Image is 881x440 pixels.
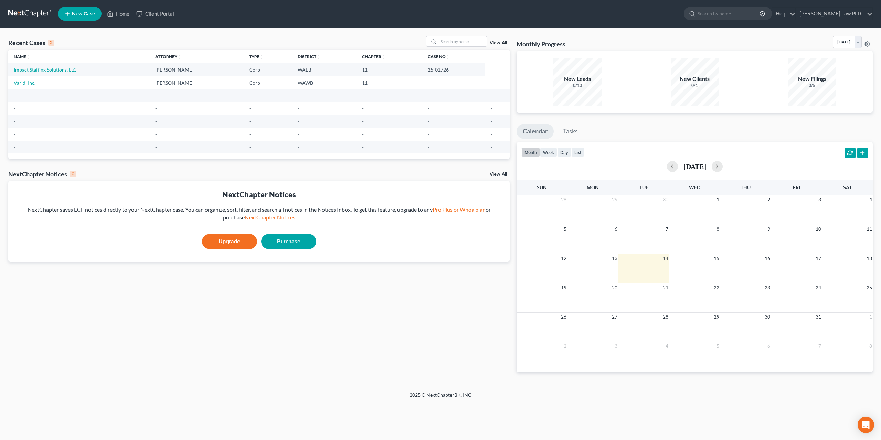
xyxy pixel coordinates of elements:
div: NextChapter Notices [14,189,504,200]
span: 15 [713,254,720,262]
span: 9 [767,225,771,233]
i: unfold_more [259,55,264,59]
a: Purchase [261,234,316,249]
span: - [428,144,429,150]
span: 22 [713,283,720,292]
span: 18 [866,254,873,262]
i: unfold_more [316,55,320,59]
span: 5 [563,225,567,233]
span: 31 [815,313,822,321]
span: 1 [716,195,720,204]
span: 13 [611,254,618,262]
div: 2025 © NextChapterBK, INC [244,391,637,404]
td: Corp [244,63,292,76]
span: 24 [815,283,822,292]
span: - [155,118,157,124]
a: Home [104,8,133,20]
span: - [362,131,364,137]
td: 11 [357,63,422,76]
span: 10 [815,225,822,233]
i: unfold_more [177,55,181,59]
span: - [155,131,157,137]
span: 3 [614,342,618,350]
span: 28 [560,195,567,204]
span: - [14,144,15,150]
td: WAEB [292,63,357,76]
span: Sat [843,184,852,190]
td: 11 [357,76,422,89]
span: - [298,118,299,124]
td: [PERSON_NAME] [150,76,244,89]
span: 1 [869,313,873,321]
a: View All [490,172,507,177]
span: 8 [716,225,720,233]
a: Nameunfold_more [14,54,30,59]
td: 25-01726 [422,63,485,76]
button: day [557,148,571,157]
span: - [491,144,492,150]
span: - [362,118,364,124]
div: New Clients [671,75,719,83]
td: Corp [244,76,292,89]
input: Search by name... [698,7,761,20]
span: - [249,131,251,137]
span: - [428,118,429,124]
span: - [249,144,251,150]
div: 0 [70,171,76,177]
a: Varidi Inc. [14,80,35,86]
span: - [249,93,251,98]
span: - [428,105,429,111]
a: Calendar [517,124,554,139]
span: 21 [662,283,669,292]
span: - [298,144,299,150]
span: - [428,93,429,98]
span: 7 [818,342,822,350]
span: 27 [611,313,618,321]
span: - [491,118,492,124]
span: - [491,93,492,98]
span: - [362,144,364,150]
span: 19 [560,283,567,292]
span: - [491,131,492,137]
h3: Monthly Progress [517,40,565,48]
span: 2 [767,195,771,204]
span: 23 [764,283,771,292]
a: Case Nounfold_more [428,54,450,59]
span: - [362,105,364,111]
a: Impact Staffing Solutions, LLC [14,67,77,73]
a: Tasks [557,124,584,139]
span: - [155,93,157,98]
span: - [362,93,364,98]
span: 17 [815,254,822,262]
span: 28 [662,313,669,321]
span: 20 [611,283,618,292]
a: Upgrade [202,234,257,249]
div: NextChapter Notices [8,170,76,178]
div: 0/5 [788,83,836,89]
span: - [249,118,251,124]
div: NextChapter saves ECF notices directly to your NextChapter case. You can organize, sort, filter, ... [14,206,504,222]
span: - [155,144,157,150]
a: View All [490,41,507,45]
span: - [428,131,429,137]
span: 3 [818,195,822,204]
td: WAWB [292,76,357,89]
span: - [14,105,15,111]
a: Help [772,8,795,20]
a: [PERSON_NAME] Law PLLC [796,8,872,20]
a: Pro Plus or Whoa plan [433,206,486,213]
input: Search by name... [438,36,487,46]
i: unfold_more [26,55,30,59]
span: - [298,131,299,137]
span: Thu [741,184,751,190]
a: Chapterunfold_more [362,54,385,59]
span: Sun [537,184,547,190]
span: 4 [869,195,873,204]
a: Attorneyunfold_more [155,54,181,59]
span: 30 [662,195,669,204]
span: - [14,131,15,137]
div: 0/1 [671,83,719,89]
span: - [249,105,251,111]
span: Tue [639,184,648,190]
div: 0/10 [553,83,602,89]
